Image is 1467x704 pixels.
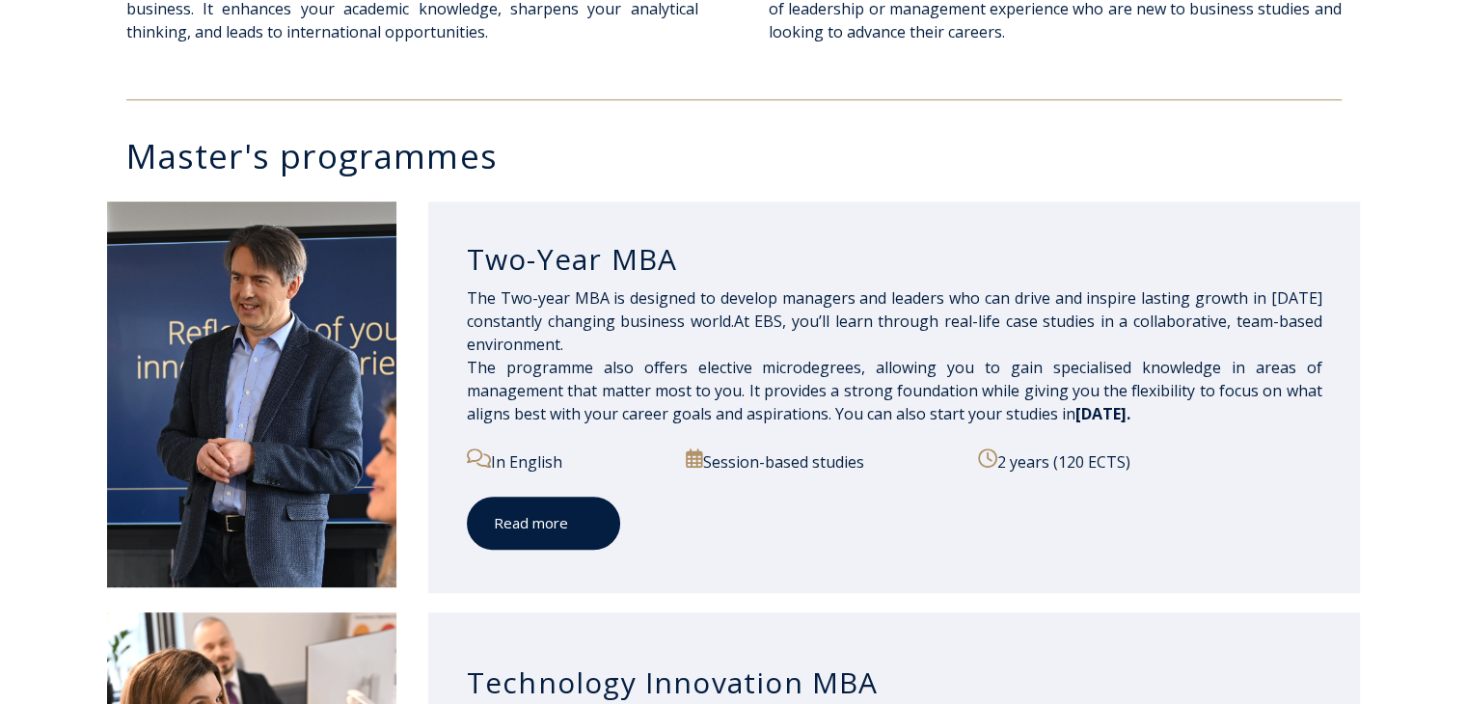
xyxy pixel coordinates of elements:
[467,448,665,474] p: In English
[467,497,620,550] a: Read more
[467,664,1322,701] h3: Technology Innovation MBA
[835,403,1130,424] span: You can also start your studies in
[978,448,1321,474] p: 2 years (120 ECTS)
[107,202,396,587] img: DSC_2098
[1075,403,1130,424] span: [DATE].
[467,241,1322,278] h3: Two-Year MBA
[126,139,1361,173] h3: Master's programmes
[467,287,1322,424] span: The Two-year MBA is designed to develop managers and leaders who can drive and inspire lasting gr...
[686,448,956,474] p: Session-based studies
